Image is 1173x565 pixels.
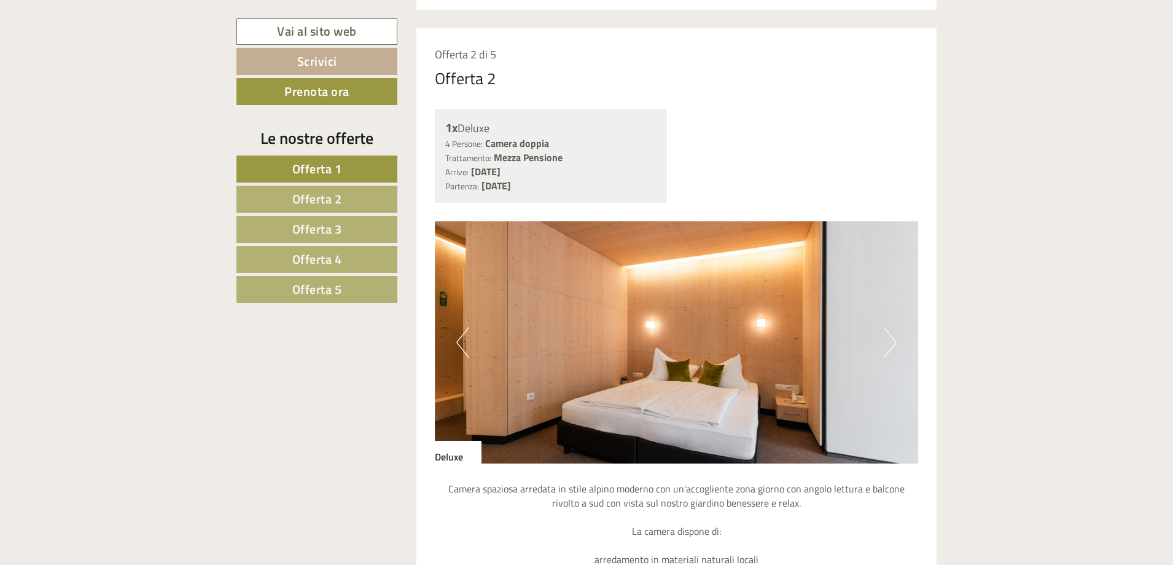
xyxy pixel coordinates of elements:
span: Offerta 1 [292,159,342,178]
span: Offerta 2 di 5 [435,46,496,63]
span: Offerta 3 [292,219,342,239]
b: 1x [445,118,458,137]
div: Offerta 2 [435,67,496,90]
small: Partenza: [445,180,479,192]
img: image [435,221,919,464]
a: Prenota ora [236,78,397,105]
a: Vai al sito web [236,18,397,45]
small: Trattamento: [445,152,491,164]
div: Deluxe [445,119,657,137]
div: Deluxe [435,441,481,464]
a: Scrivici [236,48,397,75]
small: 4 Persone: [445,138,483,150]
button: Previous [456,327,469,358]
b: Mezza Pensione [494,150,563,165]
b: [DATE] [471,164,501,179]
div: Le nostre offerte [236,127,397,149]
small: Arrivo: [445,166,469,178]
span: Offerta 2 [292,189,342,208]
b: [DATE] [481,178,511,193]
span: Offerta 5 [292,280,342,299]
b: Camera doppia [485,136,549,151]
button: Next [884,327,897,358]
span: Offerta 4 [292,250,342,269]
